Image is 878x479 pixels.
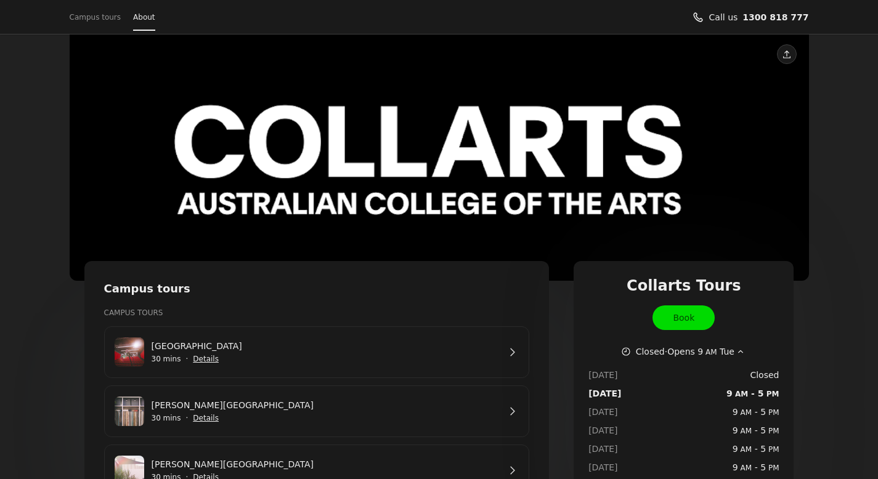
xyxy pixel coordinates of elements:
[764,390,779,398] span: PM
[758,388,764,398] span: 5
[588,461,621,474] dt: [DATE]
[652,305,715,330] a: Book
[733,407,738,417] span: 9
[766,427,779,435] span: PM
[733,425,738,435] span: 9
[636,345,734,358] span: Closed · Opens Tue
[742,10,808,24] a: Call us 1300 818 777
[588,368,621,382] dt: [DATE]
[733,390,748,398] span: AM
[733,405,779,419] span: -
[738,464,752,472] span: AM
[733,444,738,454] span: 9
[588,424,621,437] dt: [DATE]
[673,311,694,324] span: Book
[738,445,752,454] span: AM
[777,44,797,64] button: Share this page
[588,442,621,456] dt: [DATE]
[760,425,766,435] span: 5
[760,462,766,472] span: 5
[750,368,779,382] span: Closed
[193,412,219,424] button: Show details for Cromwell St Campus
[697,347,703,356] span: 9
[733,462,738,472] span: 9
[703,348,717,356] span: AM
[152,339,500,353] a: [GEOGRAPHIC_DATA]
[627,276,741,296] span: Collarts Tours
[621,345,747,358] button: Show working hours
[152,398,500,412] a: [PERSON_NAME][GEOGRAPHIC_DATA]
[133,9,155,26] a: About
[70,34,809,281] div: View photo
[70,9,121,26] a: Campus tours
[760,444,766,454] span: 5
[738,408,752,417] span: AM
[104,307,530,319] h3: Campus Tours
[733,424,779,437] span: -
[760,407,766,417] span: 5
[766,445,779,454] span: PM
[726,388,733,398] span: 9
[738,427,752,435] span: AM
[766,408,779,417] span: PM
[193,353,219,365] button: Show details for Wellington St Campus
[733,442,779,456] span: -
[726,387,779,400] span: -
[104,281,530,297] h2: Campus tours
[766,464,779,472] span: PM
[152,457,500,471] a: [PERSON_NAME][GEOGRAPHIC_DATA]
[709,10,738,24] span: Call us
[588,405,621,419] dt: [DATE]
[733,461,779,474] span: -
[588,387,621,400] dt: [DATE]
